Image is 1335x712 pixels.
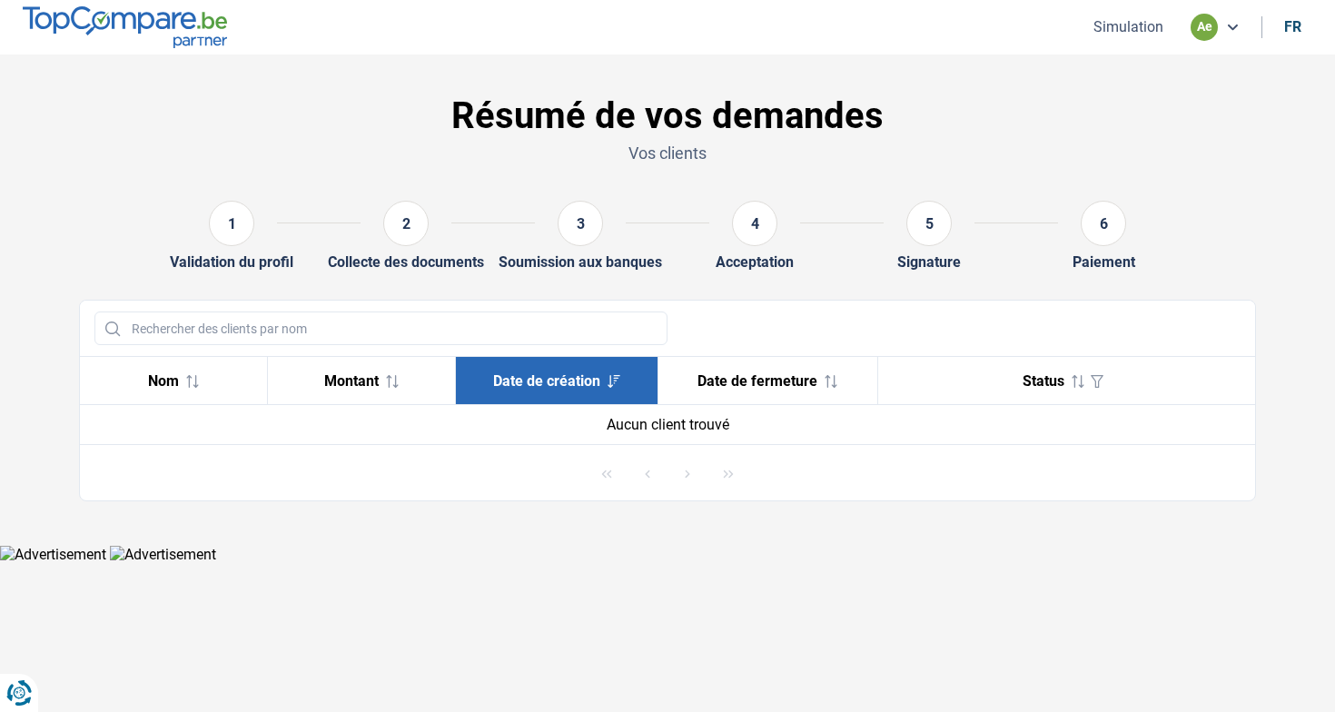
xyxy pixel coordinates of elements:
span: Montant [324,372,379,390]
div: 3 [558,201,603,246]
span: Date de création [493,372,600,390]
button: First Page [588,454,625,490]
div: 5 [906,201,952,246]
td: Aucun client trouvé [80,405,1255,445]
img: TopCompare.be [23,6,227,47]
button: Previous Page [629,454,666,490]
span: Nom [148,372,179,390]
div: ae [1191,14,1218,41]
input: Rechercher des clients par nom [94,311,667,345]
button: Last Page [710,454,747,490]
div: 4 [732,201,777,246]
div: 1 [209,201,254,246]
p: Vos clients [79,142,1256,164]
div: Validation du profil [170,253,293,271]
img: Advertisement [110,546,216,563]
div: Soumission aux banques [499,253,662,271]
div: Collecte des documents [328,253,484,271]
button: Simulation [1088,17,1169,36]
span: Status [1023,372,1064,390]
div: 6 [1081,201,1126,246]
div: fr [1284,18,1301,35]
div: Signature [897,253,961,271]
div: Acceptation [716,253,794,271]
div: Paiement [1073,253,1135,271]
div: 2 [383,201,429,246]
button: Next Page [669,454,706,490]
h1: Résumé de vos demandes [79,94,1256,138]
span: Date de fermeture [697,372,817,390]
